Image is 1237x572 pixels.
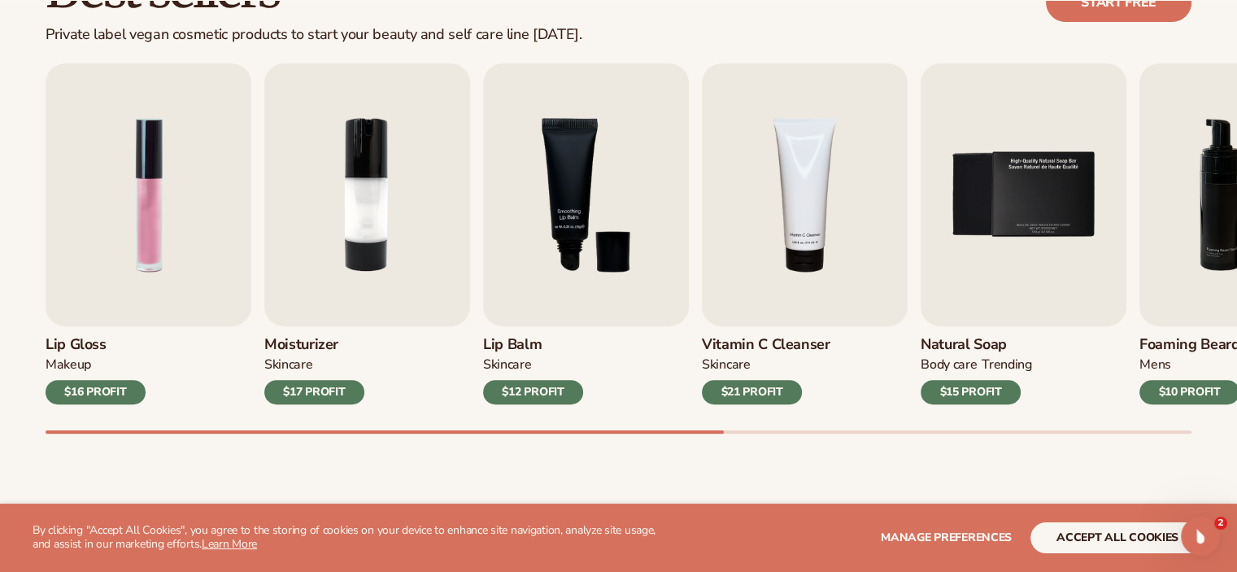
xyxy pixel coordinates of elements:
h3: Lip Gloss [46,336,146,354]
div: $21 PROFIT [702,380,802,404]
div: $16 PROFIT [46,380,146,404]
div: Skincare [702,356,750,373]
a: 4 / 9 [702,63,908,404]
div: SKINCARE [483,356,531,373]
a: 1 / 9 [46,63,251,404]
h3: Lip Balm [483,336,583,354]
h3: Natural Soap [921,336,1032,354]
div: $17 PROFIT [264,380,364,404]
a: Learn More [202,536,257,552]
button: Manage preferences [881,522,1012,553]
span: Manage preferences [881,530,1012,545]
div: Private label vegan cosmetic products to start your beauty and self care line [DATE]. [46,26,581,44]
p: By clicking "Accept All Cookies", you agree to the storing of cookies on your device to enhance s... [33,524,674,552]
div: TRENDING [982,356,1031,373]
div: SKINCARE [264,356,312,373]
div: MAKEUP [46,356,91,373]
div: BODY Care [921,356,977,373]
a: 3 / 9 [483,63,689,404]
a: 5 / 9 [921,63,1126,404]
span: 2 [1214,517,1227,530]
h3: Vitamin C Cleanser [702,336,830,354]
iframe: Intercom live chat [1181,517,1220,556]
div: mens [1139,356,1171,373]
h3: Moisturizer [264,336,364,354]
div: $15 PROFIT [921,380,1021,404]
div: $12 PROFIT [483,380,583,404]
button: accept all cookies [1030,522,1204,553]
a: 2 / 9 [264,63,470,404]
